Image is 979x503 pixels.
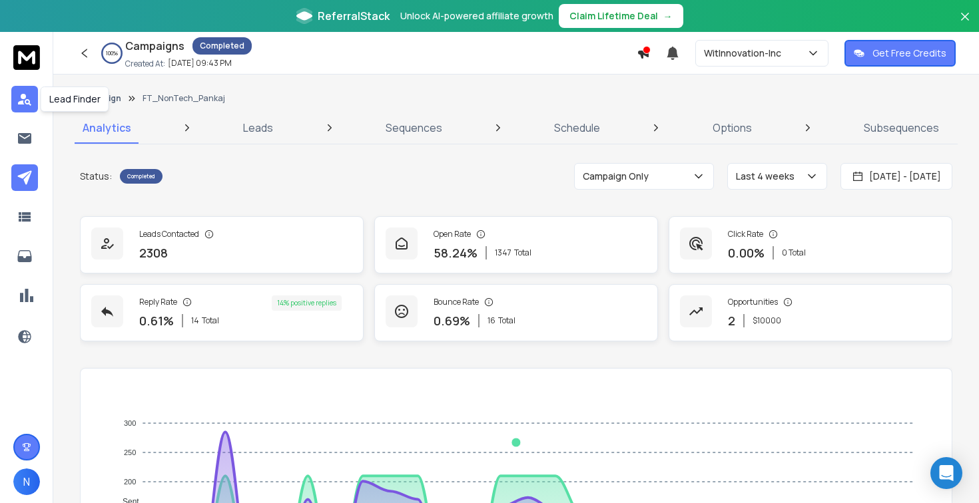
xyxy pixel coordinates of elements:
a: Leads [235,112,281,144]
a: Opportunities2$10000 [669,284,952,341]
button: N [13,468,40,495]
p: Open Rate [434,229,471,240]
p: Options [713,120,752,136]
span: 1347 [495,248,511,258]
button: Claim Lifetime Deal→ [559,4,683,28]
p: $ 10000 [753,315,781,326]
span: Total [514,248,531,258]
p: Analytics [83,120,131,136]
a: Bounce Rate0.69%16Total [374,284,658,341]
p: Leads [243,120,273,136]
p: Click Rate [728,229,763,240]
button: Get Free Credits [844,40,956,67]
div: 14 % positive replies [272,295,342,311]
span: Total [498,315,515,326]
p: Opportunities [728,297,778,307]
p: Get Free Credits [872,47,946,60]
p: Last 4 weeks [736,170,800,183]
div: Completed [120,169,163,184]
tspan: 300 [124,419,136,427]
p: 0.61 % [139,311,174,330]
tspan: 200 [124,478,136,486]
p: Reply Rate [139,297,177,307]
p: FT_NonTech_Pankaj [143,93,225,104]
a: Schedule [546,112,608,144]
p: WitInnovation-Inc [704,47,787,60]
p: 0.69 % [434,311,470,330]
p: Leads Contacted [139,229,199,240]
h1: Campaigns [125,38,184,54]
span: Total [202,315,219,326]
span: ReferralStack [318,8,390,24]
p: 0.00 % [728,244,765,262]
p: Sequences [386,120,442,136]
span: 16 [488,315,495,326]
a: Analytics [75,112,139,144]
div: Lead Finder [41,86,109,112]
div: Completed [192,37,252,55]
p: Bounce Rate [434,297,479,307]
a: Leads Contacted2308 [80,216,364,273]
a: Options [705,112,760,144]
a: Sequences [378,112,450,144]
p: Subsequences [864,120,939,136]
p: Unlock AI-powered affiliate growth [400,9,553,23]
p: Schedule [554,120,600,136]
p: [DATE] 09:43 PM [168,58,232,69]
a: Open Rate58.24%1347Total [374,216,658,273]
p: 0 Total [782,248,806,258]
a: Reply Rate0.61%14Total14% positive replies [80,284,364,341]
p: Status: [80,170,112,183]
p: Created At: [125,59,165,69]
button: Close banner [956,8,974,40]
div: Open Intercom Messenger [930,457,962,489]
span: 14 [191,315,199,326]
p: 2308 [139,244,168,262]
p: Campaign Only [583,170,654,183]
tspan: 250 [124,448,136,456]
span: → [663,9,673,23]
p: 58.24 % [434,244,478,262]
button: [DATE] - [DATE] [840,163,952,190]
a: Subsequences [856,112,947,144]
a: Click Rate0.00%0 Total [669,216,952,273]
p: 100 % [106,49,118,57]
p: 2 [728,311,735,330]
